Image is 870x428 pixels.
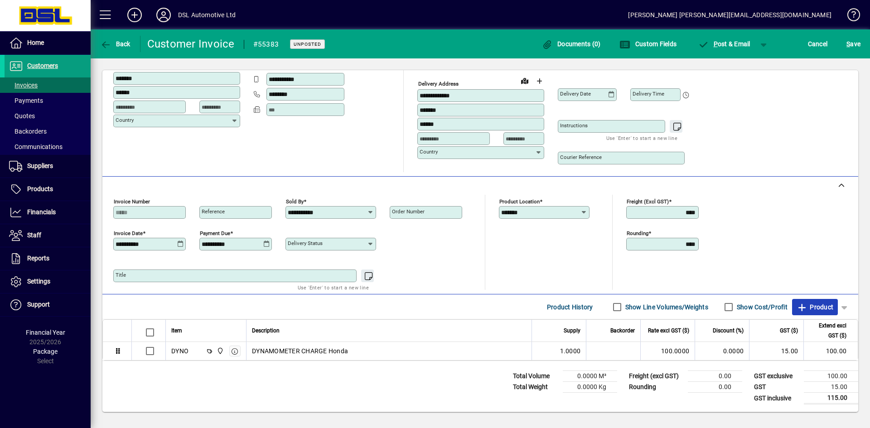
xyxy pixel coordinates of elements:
[804,382,858,393] td: 15.00
[628,8,831,22] div: [PERSON_NAME] [PERSON_NAME][EMAIL_ADDRESS][DOMAIN_NAME]
[120,7,149,23] button: Add
[803,342,858,360] td: 100.00
[804,393,858,404] td: 115.00
[171,346,188,356] div: DYNO
[619,40,677,48] span: Custom Fields
[560,154,602,160] mat-label: Courier Reference
[27,62,58,69] span: Customers
[298,282,369,293] mat-hint: Use 'Enter' to start a new line
[114,198,150,205] mat-label: Invoice number
[5,224,91,247] a: Staff
[91,36,140,52] app-page-header-button: Back
[749,371,804,382] td: GST exclusive
[5,247,91,270] a: Reports
[749,342,803,360] td: 15.00
[804,371,858,382] td: 100.00
[633,91,664,97] mat-label: Delivery time
[688,382,742,393] td: 0.00
[9,82,38,89] span: Invoices
[846,37,860,51] span: ave
[27,208,56,216] span: Financials
[499,198,540,205] mat-label: Product location
[547,300,593,314] span: Product History
[688,371,742,382] td: 0.00
[253,37,279,52] div: #55383
[27,255,49,262] span: Reports
[508,371,563,382] td: Total Volume
[560,346,581,356] span: 1.0000
[792,299,838,315] button: Product
[735,303,788,312] label: Show Cost/Profit
[564,326,580,336] span: Supply
[171,326,182,336] span: Item
[841,2,859,31] a: Knowledge Base
[648,326,689,336] span: Rate excl GST ($)
[540,36,603,52] button: Documents (0)
[749,382,804,393] td: GST
[98,36,133,52] button: Back
[624,382,688,393] td: Rounding
[27,39,44,46] span: Home
[27,301,50,308] span: Support
[147,37,235,51] div: Customer Invoice
[5,293,91,316] a: Support
[627,198,669,205] mat-label: Freight (excl GST)
[543,299,597,315] button: Product History
[27,231,41,239] span: Staff
[252,326,280,336] span: Description
[623,303,708,312] label: Show Line Volumes/Weights
[542,40,601,48] span: Documents (0)
[9,97,43,104] span: Payments
[624,371,688,382] td: Freight (excl GST)
[5,270,91,293] a: Settings
[508,382,563,393] td: Total Weight
[114,230,143,236] mat-label: Invoice date
[693,36,755,52] button: Post & Email
[806,36,830,52] button: Cancel
[26,329,65,336] span: Financial Year
[5,93,91,108] a: Payments
[695,342,749,360] td: 0.0000
[844,36,863,52] button: Save
[286,198,304,205] mat-label: Sold by
[116,272,126,278] mat-label: Title
[809,321,846,341] span: Extend excl GST ($)
[294,41,321,47] span: Unposted
[610,326,635,336] span: Backorder
[420,149,438,155] mat-label: Country
[532,74,546,88] button: Choose address
[713,326,744,336] span: Discount (%)
[214,346,225,356] span: Central
[202,208,225,215] mat-label: Reference
[627,230,648,236] mat-label: Rounding
[808,37,828,51] span: Cancel
[9,143,63,150] span: Communications
[560,122,588,129] mat-label: Instructions
[606,133,677,143] mat-hint: Use 'Enter' to start a new line
[5,32,91,54] a: Home
[617,36,679,52] button: Custom Fields
[100,40,130,48] span: Back
[27,185,53,192] span: Products
[517,73,532,88] a: View on map
[563,382,617,393] td: 0.0000 Kg
[5,108,91,124] a: Quotes
[116,117,134,123] mat-label: Country
[178,8,236,22] div: DSL Automotive Ltd
[846,40,850,48] span: S
[149,7,178,23] button: Profile
[5,124,91,139] a: Backorders
[288,240,323,246] mat-label: Delivery status
[9,112,35,120] span: Quotes
[797,300,833,314] span: Product
[5,139,91,154] a: Communications
[780,326,798,336] span: GST ($)
[200,230,230,236] mat-label: Payment due
[252,346,348,356] span: DYNAMOMETER CHARGE Honda
[27,162,53,169] span: Suppliers
[27,278,50,285] span: Settings
[33,348,58,355] span: Package
[714,40,718,48] span: P
[560,91,591,97] mat-label: Delivery date
[5,77,91,93] a: Invoices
